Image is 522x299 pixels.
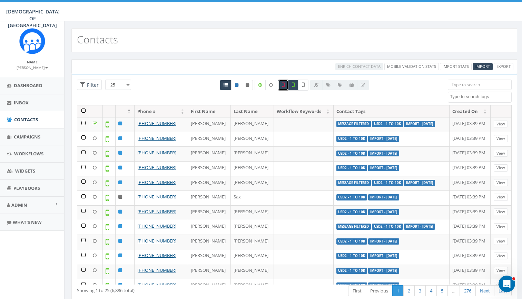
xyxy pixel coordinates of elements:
[188,105,231,117] th: First Name
[494,285,512,297] a: Last
[368,253,399,259] label: Import - [DATE]
[494,135,508,142] a: View
[255,80,266,90] label: Data Enriched
[494,223,508,230] a: View
[450,146,491,161] td: [DATE] 03:39 PM
[15,168,35,174] span: Widgets
[231,132,274,147] td: [PERSON_NAME]
[188,146,231,161] td: [PERSON_NAME]
[265,80,276,90] label: Data not Enriched
[231,161,274,176] td: [PERSON_NAME]
[242,80,253,90] a: Opted Out
[188,279,231,293] td: [PERSON_NAME]
[404,121,435,127] label: Import - [DATE]
[450,235,491,249] td: [DATE] 03:39 PM
[460,285,476,297] a: 276
[85,82,99,88] span: Filter
[188,117,231,132] td: [PERSON_NAME]
[14,116,38,123] span: Contacts
[135,105,188,117] th: Phone #: activate to sort column ascending
[448,80,512,90] input: Type to search
[231,264,274,279] td: [PERSON_NAME]
[278,80,288,91] label: Not a Mobile
[494,164,508,172] a: View
[14,151,43,157] span: Workflows
[137,194,176,200] a: [PHONE_NUMBER]
[450,132,491,147] td: [DATE] 03:39 PM
[392,285,404,297] a: 1
[220,80,232,90] a: All contacts
[494,63,513,70] a: Export
[14,134,40,140] span: Campaigns
[336,238,367,245] label: USD2 - 1 to 10k
[368,151,399,157] label: Import - [DATE]
[475,64,490,69] span: Import
[231,176,274,191] td: [PERSON_NAME]
[450,220,491,235] td: [DATE] 03:39 PM
[494,282,508,289] a: View
[336,136,367,142] label: USD2 - 1 to 10k
[368,165,399,171] label: Import - [DATE]
[366,285,393,297] a: Previous
[288,80,298,91] label: Validated
[77,80,102,90] span: Advance Filter
[137,164,176,171] a: [PHONE_NUMBER]
[231,105,274,117] th: Last Name
[14,82,42,89] span: Dashboard
[17,64,48,70] a: [PERSON_NAME]
[137,208,176,215] a: [PHONE_NUMBER]
[348,285,366,297] a: First
[274,105,334,117] th: Workflow Keywords: activate to sort column ascending
[19,28,45,54] img: Rally_Corp_Icon.png
[137,238,176,244] a: [PHONE_NUMBER]
[450,264,491,279] td: [DATE] 03:39 PM
[494,179,508,186] a: View
[13,185,40,191] span: Playbooks
[499,276,515,292] iframe: Intercom live chat
[368,282,399,289] label: Import - [DATE]
[231,117,274,132] td: [PERSON_NAME]
[336,165,367,171] label: USD2 - 1 to 10k
[188,249,231,264] td: [PERSON_NAME]
[473,63,493,70] a: Import
[137,120,176,126] a: [PHONE_NUMBER]
[137,282,176,288] a: [PHONE_NUMBER]
[368,194,399,200] label: Import - [DATE]
[372,224,403,230] label: USD2 - 1 to 10k
[336,282,367,289] label: USD2 - 1 to 10k
[188,132,231,147] td: [PERSON_NAME]
[188,220,231,235] td: [PERSON_NAME]
[336,180,371,186] label: message filtered
[336,224,371,230] label: message filtered
[137,267,176,273] a: [PHONE_NUMBER]
[447,285,460,297] a: …
[336,151,367,157] label: USD2 - 1 to 10k
[336,253,367,259] label: USD2 - 1 to 10k
[494,150,508,157] a: View
[231,80,242,90] a: Active
[6,8,60,29] span: [DEMOGRAPHIC_DATA] OF [GEOGRAPHIC_DATA]
[231,190,274,205] td: Sax
[336,194,367,200] label: USD2 - 1 to 10k
[494,252,508,260] a: View
[231,235,274,249] td: [PERSON_NAME]
[494,194,508,201] a: View
[11,202,27,208] span: Admin
[188,264,231,279] td: [PERSON_NAME]
[372,180,403,186] label: USD2 - 1 to 10k
[403,285,415,297] a: 2
[188,235,231,249] td: [PERSON_NAME]
[231,249,274,264] td: [PERSON_NAME]
[188,176,231,191] td: [PERSON_NAME]
[494,267,508,274] a: View
[450,176,491,191] td: [DATE] 03:39 PM
[137,252,176,258] a: [PHONE_NUMBER]
[450,249,491,264] td: [DATE] 03:39 PM
[298,80,308,91] label: Not Validated
[425,285,437,297] a: 4
[450,117,491,132] td: [DATE] 03:39 PM
[334,105,450,117] th: Contact Tags
[368,268,399,274] label: Import - [DATE]
[231,205,274,220] td: [PERSON_NAME]
[27,60,38,64] small: Name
